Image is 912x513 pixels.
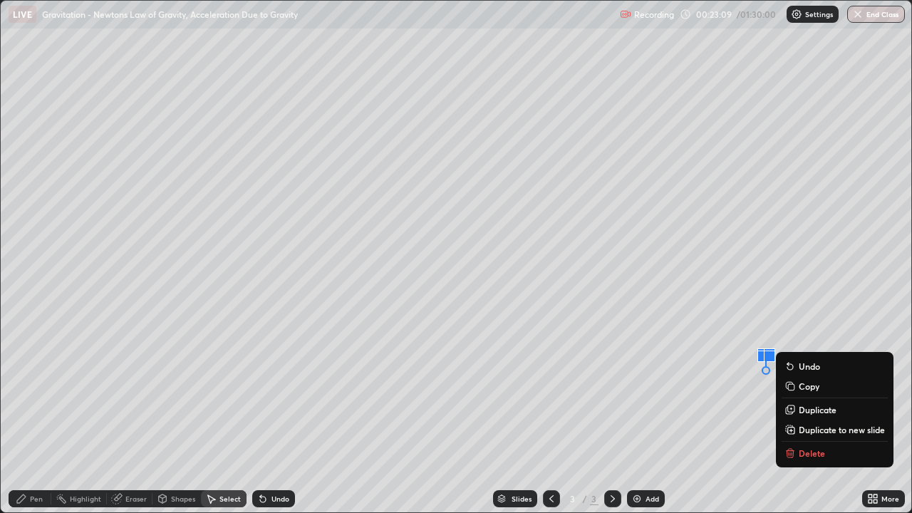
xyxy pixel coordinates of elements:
p: Duplicate [799,404,836,415]
div: Undo [271,495,289,502]
button: End Class [847,6,905,23]
img: recording.375f2c34.svg [620,9,631,20]
img: end-class-cross [852,9,864,20]
button: Copy [782,378,888,395]
p: Duplicate to new slide [799,424,885,435]
div: More [881,495,899,502]
div: / [583,494,587,503]
div: 3 [590,492,598,505]
p: Delete [799,447,825,459]
div: Highlight [70,495,101,502]
div: Add [646,495,659,502]
div: Pen [30,495,43,502]
div: Select [219,495,241,502]
p: Settings [805,11,833,18]
p: Undo [799,361,820,372]
button: Undo [782,358,888,375]
div: Eraser [125,495,147,502]
button: Delete [782,445,888,462]
p: Copy [799,380,819,392]
p: LIVE [13,9,32,20]
div: Shapes [171,495,195,502]
button: Duplicate [782,401,888,418]
img: add-slide-button [631,493,643,504]
div: Slides [512,495,532,502]
img: class-settings-icons [791,9,802,20]
p: Recording [634,9,674,20]
p: Gravitation - Newtons Law of Gravity, Acceleration Due to Gravity [42,9,298,20]
button: Duplicate to new slide [782,421,888,438]
div: 3 [566,494,580,503]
